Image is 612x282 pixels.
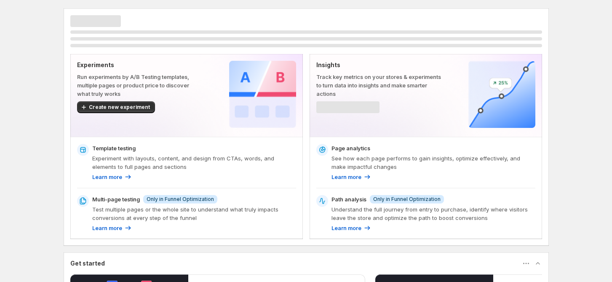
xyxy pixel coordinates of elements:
p: Understand the full journey from entry to purchase, identify where visitors leave the store and o... [331,205,535,222]
span: Only in Funnel Optimization [373,196,441,203]
p: Page analytics [331,144,370,152]
p: Insights [316,61,441,69]
span: Only in Funnel Optimization [147,196,214,203]
a: Learn more [331,224,371,232]
h3: Get started [70,259,105,268]
p: Path analysis [331,195,366,203]
p: See how each page performs to gain insights, optimize effectively, and make impactful changes [331,154,535,171]
p: Experiments [77,61,202,69]
img: Experiments [229,61,296,128]
a: Learn more [92,173,132,181]
p: Test multiple pages or the whole site to understand what truly impacts conversions at every step ... [92,205,296,222]
p: Learn more [92,224,122,232]
p: Multi-page testing [92,195,140,203]
a: Learn more [92,224,132,232]
p: Learn more [331,173,361,181]
p: Run experiments by A/B Testing templates, multiple pages or product price to discover what truly ... [77,73,202,98]
p: Learn more [331,224,361,232]
button: Create new experiment [77,101,155,113]
img: Insights [468,61,535,128]
p: Experiment with layouts, content, and design from CTAs, words, and elements to full pages and sec... [92,154,296,171]
a: Learn more [331,173,371,181]
p: Track key metrics on your stores & experiments to turn data into insights and make smarter actions [316,73,441,98]
span: Create new experiment [89,104,150,111]
p: Template testing [92,144,136,152]
p: Learn more [92,173,122,181]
